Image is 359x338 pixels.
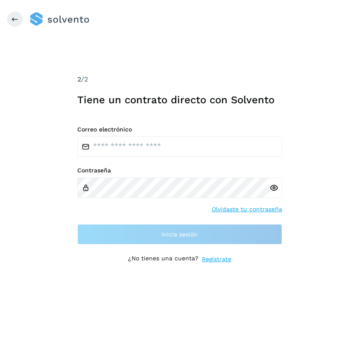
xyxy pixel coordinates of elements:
[128,255,198,264] p: ¿No tienes una cuenta?
[77,126,282,133] label: Correo electrónico
[77,75,81,83] span: 2
[202,255,231,264] a: Regístrate
[161,231,198,237] span: Inicia sesión
[77,94,282,106] h1: Tiene un contrato directo con Solvento
[77,224,282,245] button: Inicia sesión
[77,74,282,84] div: /2
[77,167,282,174] label: Contraseña
[212,205,282,214] a: Olvidaste tu contraseña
